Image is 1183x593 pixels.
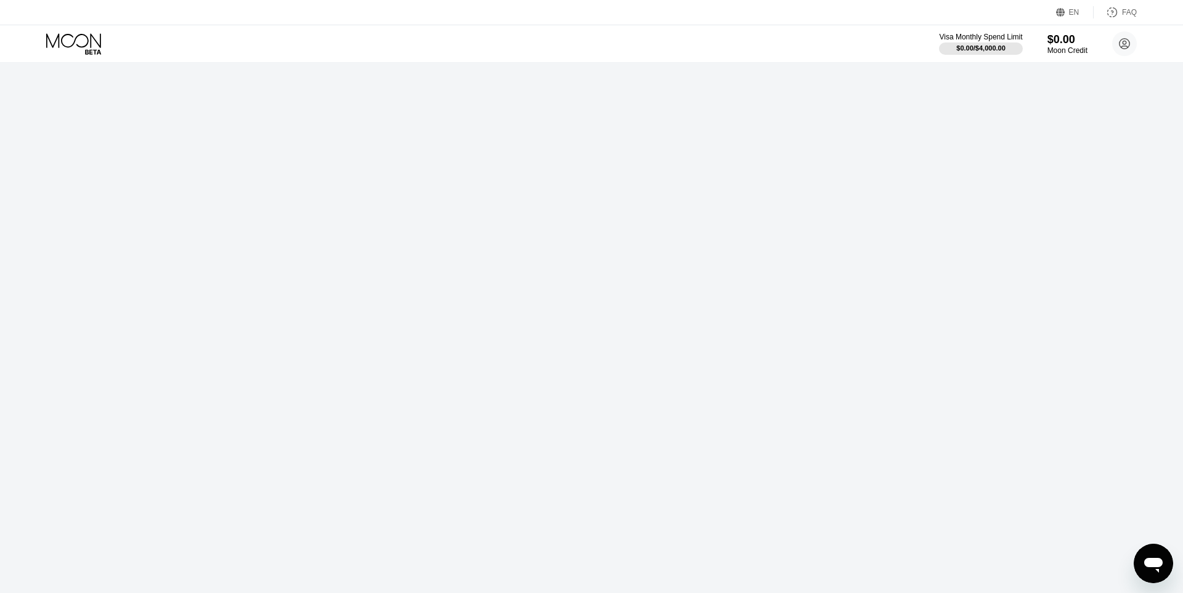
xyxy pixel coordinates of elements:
[939,33,1022,41] div: Visa Monthly Spend Limit
[1047,33,1087,46] div: $0.00
[1069,8,1079,17] div: EN
[1056,6,1094,18] div: EN
[1047,46,1087,55] div: Moon Credit
[1047,33,1087,55] div: $0.00Moon Credit
[939,33,1022,55] div: Visa Monthly Spend Limit$0.00/$4,000.00
[1134,544,1173,583] iframe: Button to launch messaging window
[1122,8,1137,17] div: FAQ
[1094,6,1137,18] div: FAQ
[956,44,1006,52] div: $0.00 / $4,000.00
